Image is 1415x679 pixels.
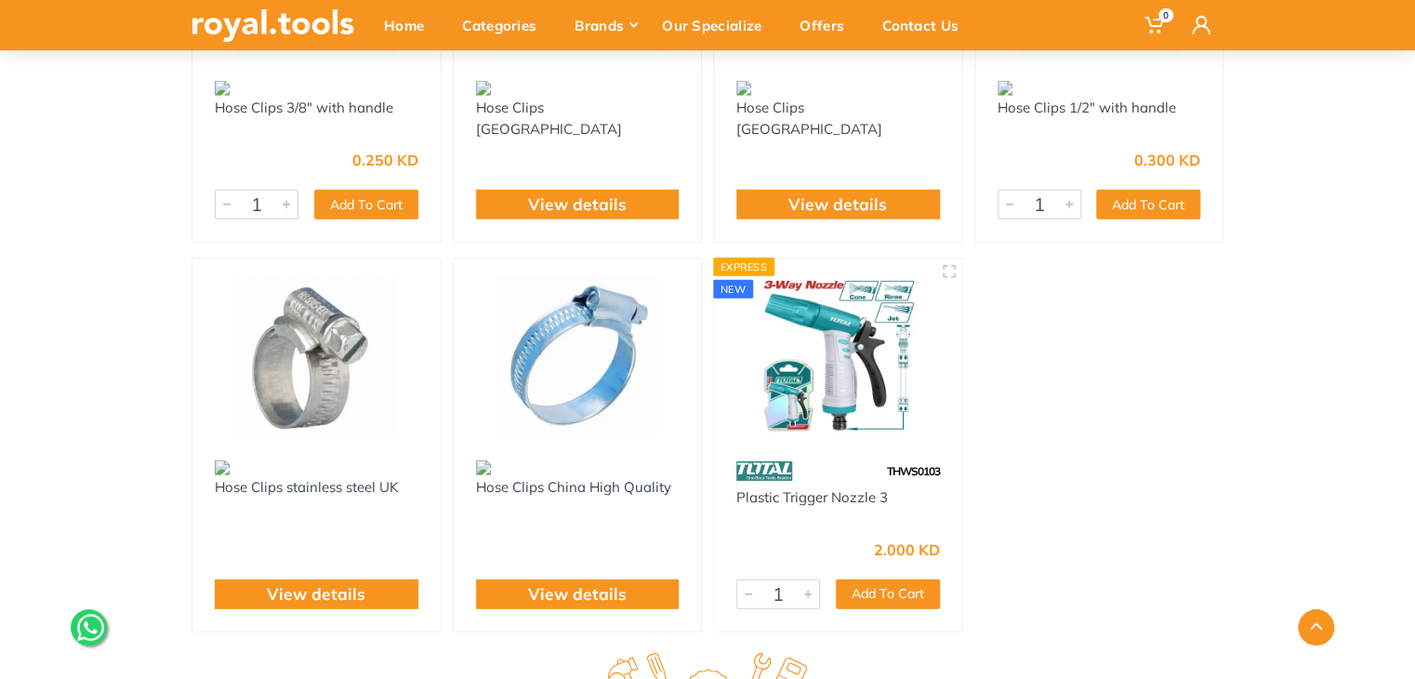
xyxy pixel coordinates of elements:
[267,582,365,606] a: View details
[209,275,424,436] img: Royal Tools - Hose Clips stainless steel UK
[887,464,940,478] span: THWS0103
[215,478,399,496] a: Hose Clips stainless steel UK
[215,460,230,475] img: 127.webp
[836,579,940,609] button: Add To Cart
[215,81,230,96] img: 127.webp
[731,275,946,436] img: Royal Tools - Plastic Trigger Nozzle 3
[476,81,491,96] img: 127.webp
[998,81,1012,96] img: 127.webp
[736,488,888,506] a: Plastic Trigger Nozzle 3
[1096,190,1200,220] button: Add To Cart
[562,6,649,45] div: Brands
[314,190,418,220] button: Add To Cart
[528,582,627,606] a: View details
[713,280,753,299] div: new
[476,478,671,496] a: Hose Clips China High Quality
[998,99,1176,116] a: Hose Clips 1/2" with handle
[192,9,354,42] img: royal.tools Logo
[787,6,869,45] div: Offers
[476,460,491,475] img: 127.webp
[371,6,449,45] div: Home
[874,542,940,557] div: 2.000 KD
[869,6,984,45] div: Contact Us
[649,6,787,45] div: Our Specialize
[449,6,562,45] div: Categories
[1134,153,1200,167] div: 0.300 KD
[215,99,393,116] a: Hose Clips 3/8" with handle
[476,99,622,138] a: Hose Clips [GEOGRAPHIC_DATA]
[736,455,792,487] img: 86.webp
[528,193,627,217] a: View details
[1158,8,1173,22] span: 0
[736,99,882,138] a: Hose Clips [GEOGRAPHIC_DATA]
[713,258,774,276] div: Express
[788,193,887,217] a: View details
[352,153,418,167] div: 0.250 KD
[736,81,751,96] img: 127.webp
[470,275,685,436] img: Royal Tools - Hose Clips China High Quality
